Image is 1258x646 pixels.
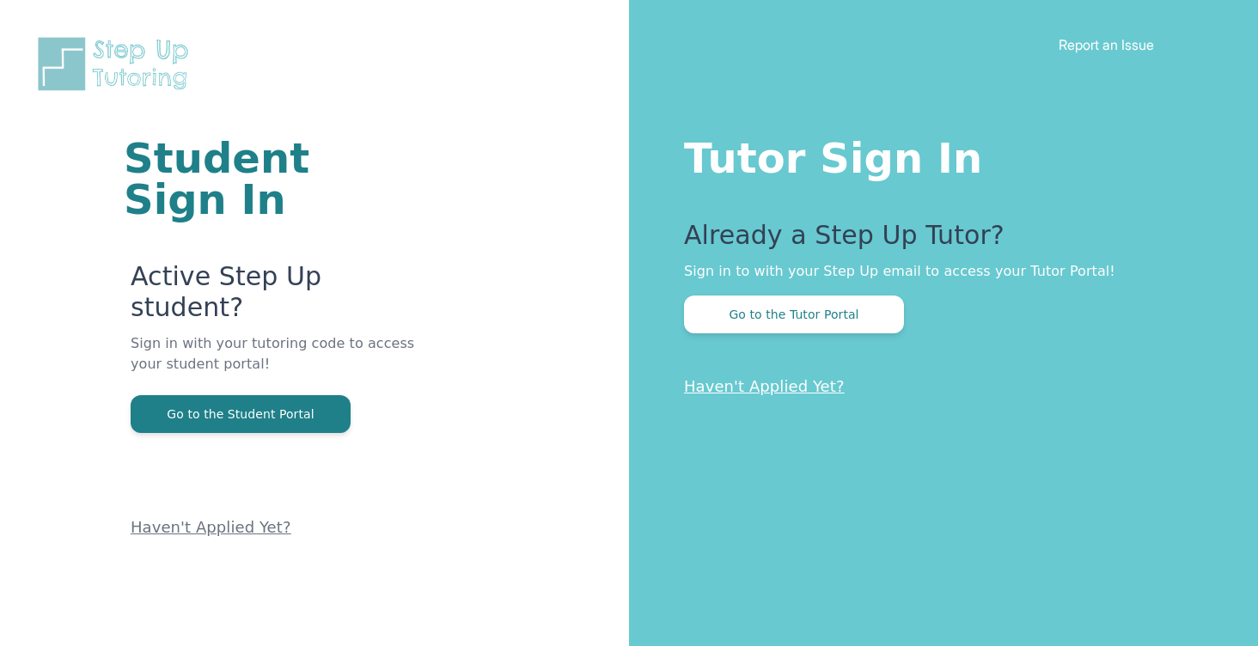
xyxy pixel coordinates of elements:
button: Go to the Tutor Portal [684,296,904,333]
a: Go to the Tutor Portal [684,306,904,322]
p: Already a Step Up Tutor? [684,220,1189,261]
img: Step Up Tutoring horizontal logo [34,34,199,94]
button: Go to the Student Portal [131,395,351,433]
h1: Tutor Sign In [684,131,1189,179]
p: Sign in with your tutoring code to access your student portal! [131,333,423,395]
p: Active Step Up student? [131,261,423,333]
h1: Student Sign In [124,137,423,220]
a: Haven't Applied Yet? [131,518,291,536]
a: Report an Issue [1059,36,1154,53]
a: Haven't Applied Yet? [684,377,845,395]
p: Sign in to with your Step Up email to access your Tutor Portal! [684,261,1189,282]
a: Go to the Student Portal [131,405,351,422]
